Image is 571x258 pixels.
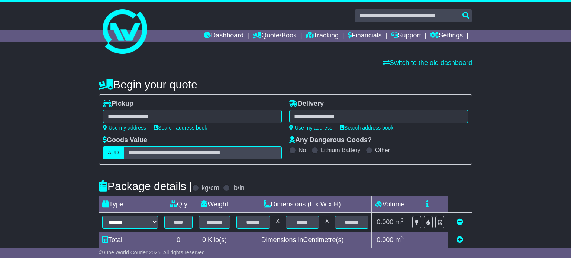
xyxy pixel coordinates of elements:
[202,236,206,244] span: 0
[99,196,161,213] td: Type
[371,196,409,213] td: Volume
[289,136,372,144] label: Any Dangerous Goods?
[99,249,206,255] span: © One World Courier 2025. All rights reserved.
[289,125,332,131] a: Use my address
[161,196,196,213] td: Qty
[161,232,196,248] td: 0
[395,218,404,226] span: m
[348,30,382,42] a: Financials
[401,217,404,223] sup: 3
[306,30,339,42] a: Tracking
[99,180,192,192] h4: Package details |
[430,30,463,42] a: Settings
[99,78,472,91] h4: Begin your quote
[340,125,393,131] a: Search address book
[201,184,219,192] label: kg/cm
[233,196,371,213] td: Dimensions (L x W x H)
[233,232,371,248] td: Dimensions in Centimetre(s)
[375,147,390,154] label: Other
[322,213,332,232] td: x
[401,235,404,241] sup: 3
[391,30,421,42] a: Support
[383,59,472,66] a: Switch to the old dashboard
[273,213,283,232] td: x
[377,236,393,244] span: 0.000
[99,232,161,248] td: Total
[196,196,233,213] td: Weight
[457,218,463,226] a: Remove this item
[232,184,245,192] label: lb/in
[103,100,133,108] label: Pickup
[204,30,243,42] a: Dashboard
[377,218,393,226] span: 0.000
[299,147,306,154] label: No
[321,147,361,154] label: Lithium Battery
[154,125,207,131] a: Search address book
[457,236,463,244] a: Add new item
[103,136,147,144] label: Goods Value
[289,100,324,108] label: Delivery
[196,232,233,248] td: Kilo(s)
[103,146,124,159] label: AUD
[395,236,404,244] span: m
[103,125,146,131] a: Use my address
[253,30,297,42] a: Quote/Book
